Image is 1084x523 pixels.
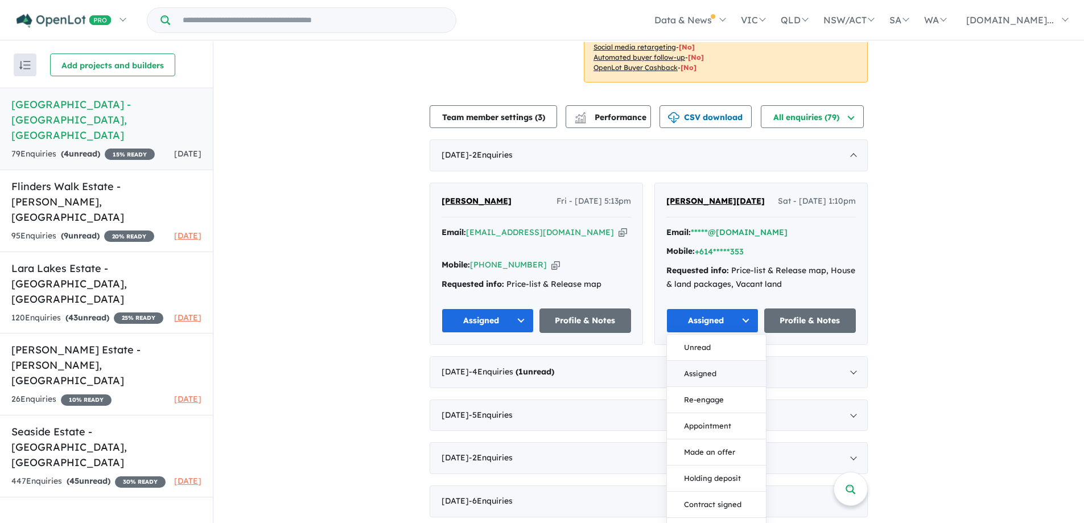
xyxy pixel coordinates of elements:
[516,366,554,377] strong: ( unread)
[67,476,110,486] strong: ( unread)
[11,97,201,143] h5: [GEOGRAPHIC_DATA] - [GEOGRAPHIC_DATA] , [GEOGRAPHIC_DATA]
[681,63,696,72] span: [No]
[469,366,554,377] span: - 4 Enquir ies
[667,439,766,466] button: Made an offer
[469,496,513,506] span: - 6 Enquir ies
[430,105,557,128] button: Team member settings (3)
[688,53,704,61] span: [No]
[667,492,766,518] button: Contract signed
[114,312,163,324] span: 25 % READY
[667,466,766,492] button: Holding deposit
[174,476,201,486] span: [DATE]
[174,149,201,159] span: [DATE]
[68,312,78,323] span: 43
[539,308,632,333] a: Profile & Notes
[430,400,868,431] div: [DATE]
[667,361,766,387] button: Assigned
[442,227,466,237] strong: Email:
[430,139,868,171] div: [DATE]
[19,61,31,69] img: sort.svg
[666,308,759,333] button: Assigned
[660,105,752,128] button: CSV download
[104,230,154,242] span: 20 % READY
[666,227,691,237] strong: Email:
[430,356,868,388] div: [DATE]
[576,112,646,122] span: Performance
[430,442,868,474] div: [DATE]
[172,8,454,32] input: Try estate name, suburb, builder or developer
[466,227,614,237] a: [EMAIL_ADDRESS][DOMAIN_NAME]
[61,394,112,406] span: 10 % READY
[11,229,154,243] div: 95 Enquir ies
[174,230,201,241] span: [DATE]
[666,264,856,291] div: Price-list & Release map, House & land packages, Vacant land
[469,150,513,160] span: - 2 Enquir ies
[430,485,868,517] div: [DATE]
[115,476,166,488] span: 30 % READY
[11,393,112,406] div: 26 Enquir ies
[442,279,504,289] strong: Requested info:
[666,265,729,275] strong: Requested info:
[667,387,766,413] button: Re-engage
[11,342,201,388] h5: [PERSON_NAME] Estate - [PERSON_NAME] , [GEOGRAPHIC_DATA]
[679,43,695,51] span: [No]
[17,14,112,28] img: Openlot PRO Logo White
[65,312,109,323] strong: ( unread)
[11,424,201,470] h5: Seaside Estate - [GEOGRAPHIC_DATA] , [GEOGRAPHIC_DATA]
[442,195,512,208] a: [PERSON_NAME]
[666,195,765,208] a: [PERSON_NAME][DATE]
[61,230,100,241] strong: ( unread)
[174,312,201,323] span: [DATE]
[593,43,676,51] u: Social media retargeting
[69,476,79,486] span: 45
[11,179,201,225] h5: Flinders Walk Estate - [PERSON_NAME] , [GEOGRAPHIC_DATA]
[619,227,627,238] button: Copy
[593,63,678,72] u: OpenLot Buyer Cashback
[764,308,856,333] a: Profile & Notes
[557,195,631,208] span: Fri - [DATE] 5:13pm
[442,308,534,333] button: Assigned
[64,230,68,241] span: 9
[966,14,1054,26] span: [DOMAIN_NAME]...
[469,410,513,420] span: - 5 Enquir ies
[667,413,766,439] button: Appointment
[778,195,856,208] span: Sat - [DATE] 1:10pm
[518,366,523,377] span: 1
[11,147,155,161] div: 79 Enquir ies
[575,116,586,123] img: bar-chart.svg
[442,278,631,291] div: Price-list & Release map
[50,53,175,76] button: Add projects and builders
[11,311,163,325] div: 120 Enquir ies
[666,196,765,206] span: [PERSON_NAME][DATE]
[64,149,69,159] span: 4
[551,259,560,271] button: Copy
[470,260,547,270] a: [PHONE_NUMBER]
[593,53,685,61] u: Automated buyer follow-up
[174,394,201,404] span: [DATE]
[442,196,512,206] span: [PERSON_NAME]
[469,452,513,463] span: - 2 Enquir ies
[11,261,201,307] h5: Lara Lakes Estate - [GEOGRAPHIC_DATA] , [GEOGRAPHIC_DATA]
[666,246,695,256] strong: Mobile:
[761,105,864,128] button: All enquiries (79)
[442,260,470,270] strong: Mobile:
[575,112,586,118] img: line-chart.svg
[538,112,542,122] span: 3
[61,149,100,159] strong: ( unread)
[11,475,166,488] div: 447 Enquir ies
[566,105,651,128] button: Performance
[105,149,155,160] span: 15 % READY
[667,335,766,361] button: Unread
[668,112,679,123] img: download icon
